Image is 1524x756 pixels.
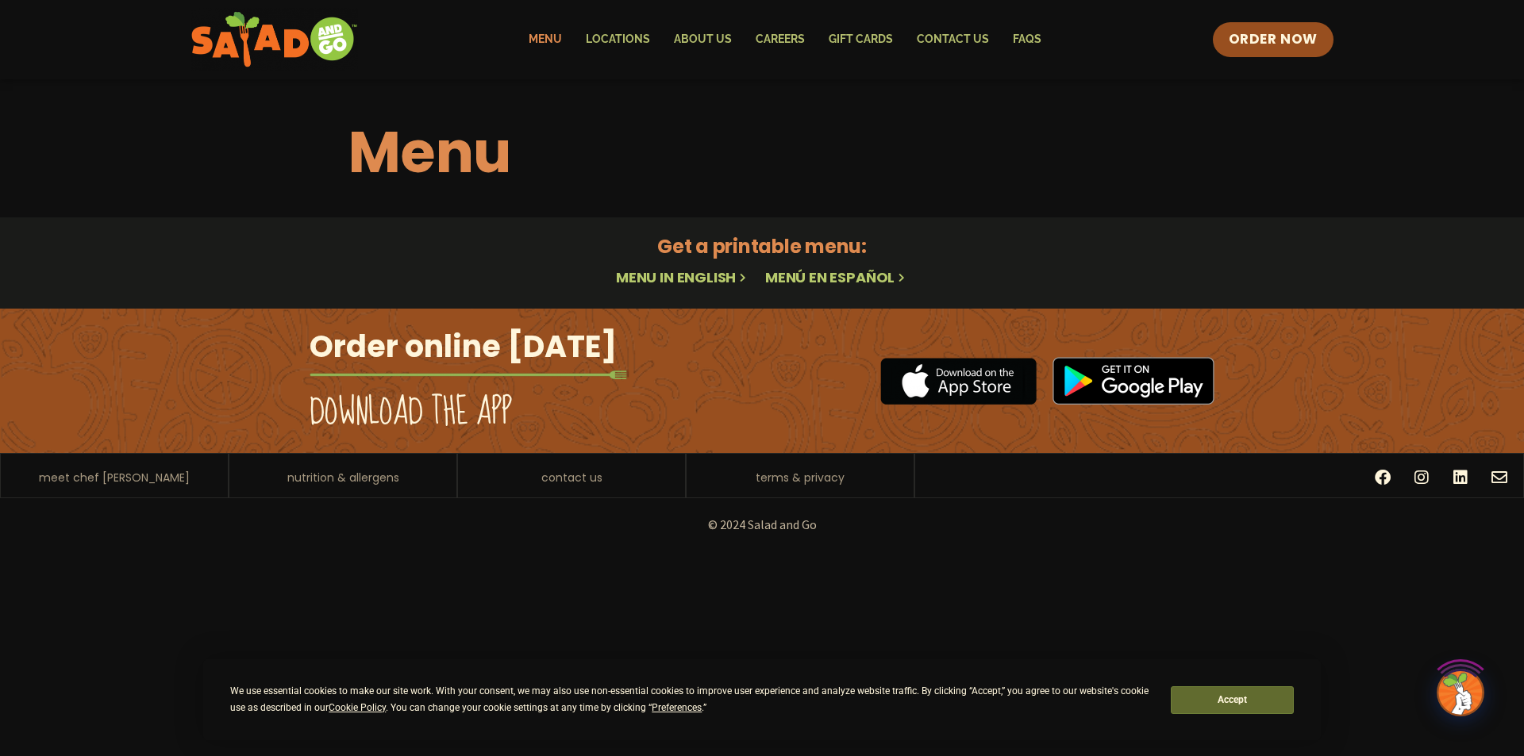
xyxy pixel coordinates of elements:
a: ORDER NOW [1213,22,1333,57]
a: Contact Us [905,21,1001,58]
span: ORDER NOW [1229,30,1318,49]
a: Careers [744,21,817,58]
img: fork [310,370,627,379]
div: Cookie Consent Prompt [203,659,1321,740]
a: nutrition & allergens [287,472,399,483]
h2: Get a printable menu: [348,232,1176,260]
span: Cookie Policy [329,702,386,713]
a: Menu in English [616,267,749,287]
a: GIFT CARDS [817,21,905,58]
div: We use essential cookies to make our site work. With your consent, we may also use non-essential ... [230,683,1152,716]
a: Locations [574,21,662,58]
nav: Menu [517,21,1053,58]
span: Preferences [652,702,702,713]
a: contact us [541,472,602,483]
h2: Order online [DATE] [310,327,617,366]
a: terms & privacy [756,472,845,483]
h2: Download the app [310,390,512,435]
img: new-SAG-logo-768×292 [190,8,358,71]
a: FAQs [1001,21,1053,58]
a: Menu [517,21,574,58]
h1: Menu [348,109,1176,195]
img: google_play [1053,357,1214,405]
img: appstore [880,355,1037,407]
a: meet chef [PERSON_NAME] [39,472,190,483]
a: Menú en español [765,267,908,287]
p: © 2024 Salad and Go [317,514,1206,535]
a: About Us [662,21,744,58]
button: Accept [1171,686,1293,714]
